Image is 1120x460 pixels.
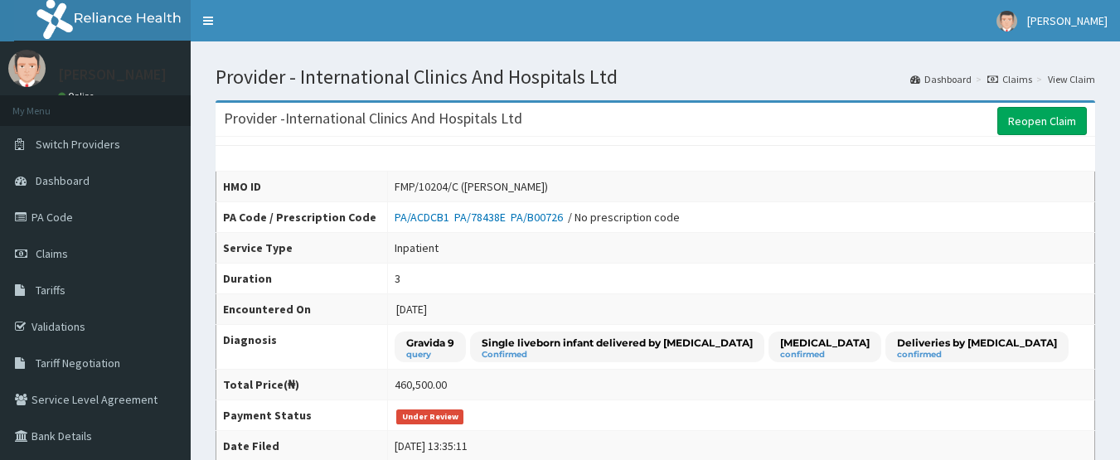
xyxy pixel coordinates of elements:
h1: Provider - International Clinics And Hospitals Ltd [216,66,1095,88]
span: Switch Providers [36,137,120,152]
p: Deliveries by [MEDICAL_DATA] [897,336,1057,350]
span: Tariffs [36,283,65,298]
a: PA/ACDCB1 [395,210,454,225]
th: Diagnosis [216,325,388,370]
th: Service Type [216,233,388,264]
a: View Claim [1048,72,1095,86]
a: Dashboard [910,72,972,86]
a: Claims [987,72,1032,86]
p: Single liveborn infant delivered by [MEDICAL_DATA] [482,336,753,350]
th: Duration [216,264,388,294]
img: User Image [8,50,46,87]
p: [MEDICAL_DATA] [780,336,870,350]
th: PA Code / Prescription Code [216,202,388,233]
div: 460,500.00 [395,376,447,393]
div: Inpatient [395,240,439,256]
div: 3 [395,270,400,287]
a: Reopen Claim [997,107,1087,135]
small: Confirmed [482,351,753,359]
th: Encountered On [216,294,388,325]
div: FMP/10204/C ([PERSON_NAME]) [395,178,548,195]
span: Dashboard [36,173,90,188]
th: HMO ID [216,172,388,202]
img: User Image [996,11,1017,31]
th: Total Price(₦) [216,370,388,400]
h3: Provider - International Clinics And Hospitals Ltd [224,111,522,126]
a: PA/B00726 [511,210,568,225]
span: [DATE] [396,302,427,317]
p: Gravida 9 [406,336,454,350]
span: Under Review [396,409,463,424]
small: confirmed [897,351,1057,359]
p: [PERSON_NAME] [58,67,167,82]
span: [PERSON_NAME] [1027,13,1108,28]
small: query [406,351,454,359]
a: Online [58,90,98,102]
div: / No prescription code [395,209,680,225]
span: Claims [36,246,68,261]
small: confirmed [780,351,870,359]
span: Tariff Negotiation [36,356,120,370]
th: Payment Status [216,400,388,431]
div: [DATE] 13:35:11 [395,438,468,454]
a: PA/78438E [454,210,511,225]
